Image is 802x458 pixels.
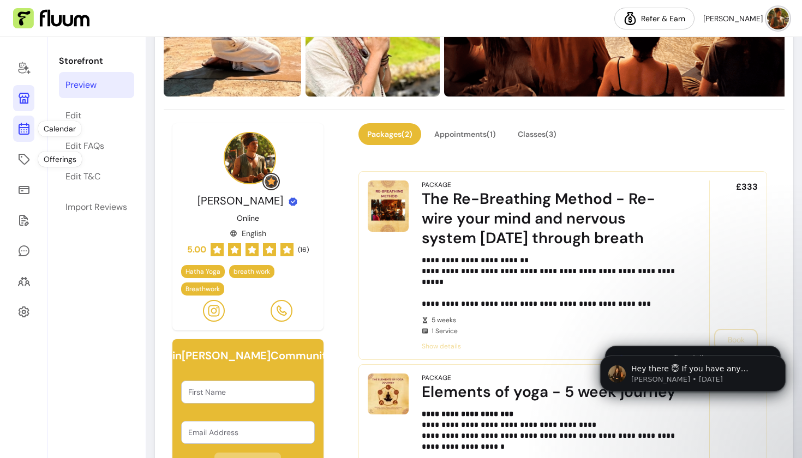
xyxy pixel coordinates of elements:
[422,180,451,189] div: Package
[237,213,259,224] p: Online
[185,285,220,293] span: Breathwork
[187,243,206,256] span: 5.00
[224,132,276,184] img: Provider image
[432,327,679,335] span: 1 Service
[65,79,97,92] div: Preview
[13,146,34,172] a: Offerings
[422,373,451,382] div: Package
[426,123,505,145] button: Appointments(1)
[59,194,134,220] a: Import Reviews
[13,85,34,111] a: Storefront
[422,189,679,248] div: The Re-Breathing Method - Re-wire your mind and nervous system [DATE] through breath
[230,228,266,239] div: English
[422,342,679,351] span: Show details
[703,8,789,29] button: avatar[PERSON_NAME]
[160,348,336,363] h6: Join [PERSON_NAME] Community!
[59,133,134,159] a: Edit FAQs
[65,170,100,183] div: Edit T&C
[368,373,409,414] img: Elements of yoga - 5 week journey
[59,103,134,129] a: Edit
[298,245,309,254] span: ( 16 )
[422,382,679,402] div: Elements of yoga - 5 week journey
[59,72,134,98] a: Preview
[358,123,421,145] button: Packages(2)
[368,180,409,232] img: The Re-Breathing Method - Re-wire your mind and nervous system in 5 weeks through breath
[185,267,220,276] span: Hatha Yoga
[767,8,789,29] img: avatar
[13,299,34,325] a: Settings
[13,116,34,142] a: Calendar
[65,109,81,122] div: Edit
[65,140,104,153] div: Edit FAQs
[234,267,270,276] span: breath work
[265,175,278,188] img: Grow
[614,8,695,29] a: Refer & Earn
[38,121,81,136] div: Calendar
[13,55,34,81] a: Home
[38,152,82,167] div: Offerings
[13,177,34,203] a: Sales
[13,8,89,29] img: Fluum Logo
[65,201,127,214] div: Import Reviews
[709,180,758,351] div: £333
[188,387,308,397] input: First Name
[59,164,134,190] a: Edit T&C
[197,194,283,208] span: [PERSON_NAME]
[188,427,308,438] input: Email Address
[703,13,763,24] span: [PERSON_NAME]
[13,238,34,264] a: My Messages
[432,316,679,324] span: 5 weeks
[13,207,34,233] a: Forms
[584,333,802,453] iframe: Intercom notifications message
[13,268,34,294] a: Clients
[59,55,134,68] p: Storefront
[509,123,565,145] button: Classes(3)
